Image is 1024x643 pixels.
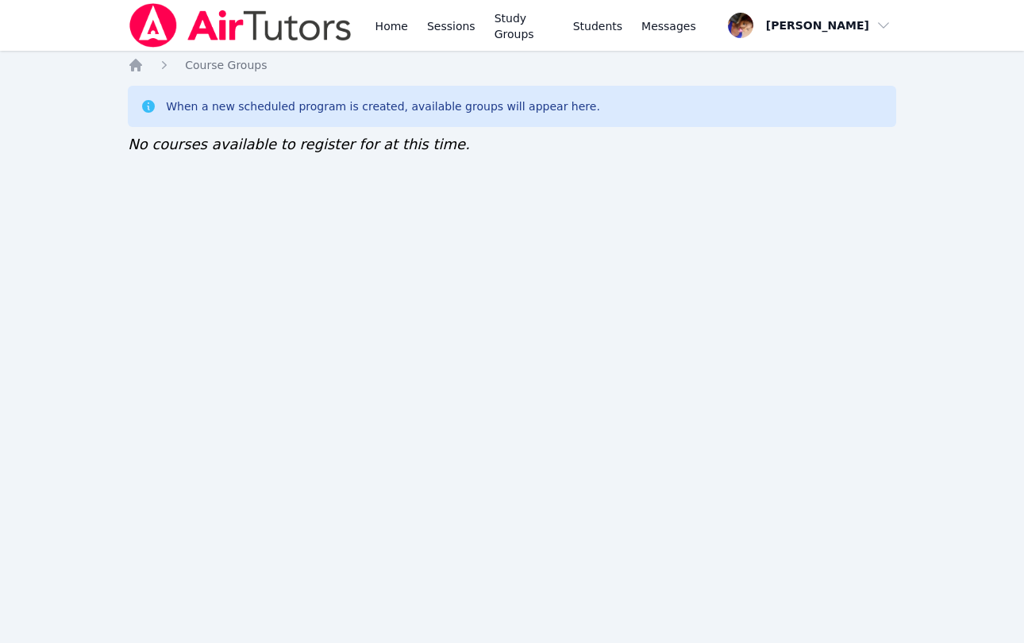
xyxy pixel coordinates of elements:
[128,3,352,48] img: Air Tutors
[185,57,267,73] a: Course Groups
[641,18,696,34] span: Messages
[185,59,267,71] span: Course Groups
[166,98,600,114] div: When a new scheduled program is created, available groups will appear here.
[128,57,896,73] nav: Breadcrumb
[128,136,470,152] span: No courses available to register for at this time.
